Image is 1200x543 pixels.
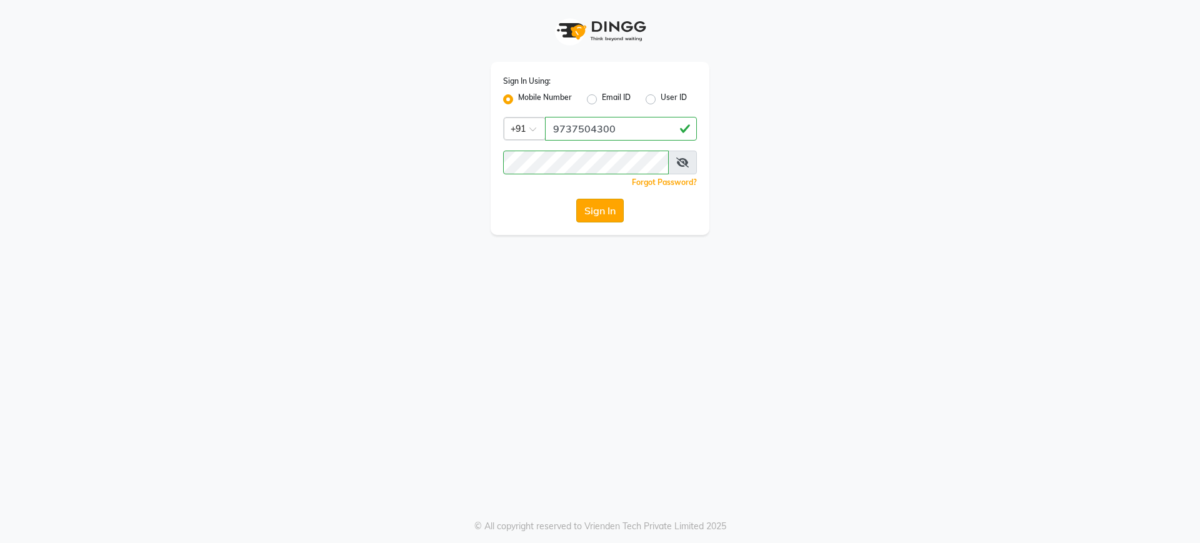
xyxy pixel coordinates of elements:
label: Sign In Using: [503,76,551,87]
label: User ID [661,92,687,107]
input: Username [503,151,669,174]
label: Mobile Number [518,92,572,107]
button: Sign In [576,199,624,222]
a: Forgot Password? [632,177,697,187]
img: logo1.svg [550,12,650,49]
input: Username [545,117,697,141]
label: Email ID [602,92,631,107]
